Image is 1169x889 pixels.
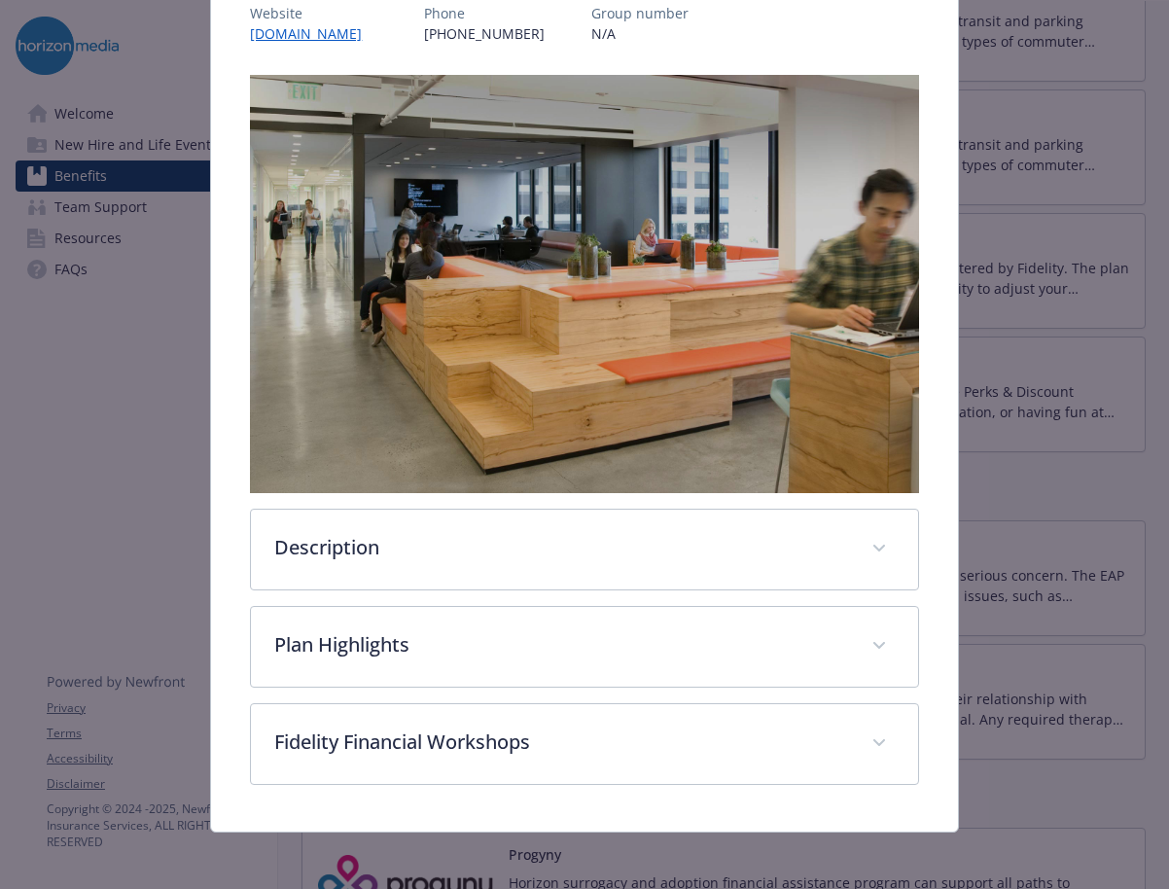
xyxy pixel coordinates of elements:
img: banner [250,75,918,493]
p: Phone [424,3,545,23]
div: Description [251,510,917,589]
p: Fidelity Financial Workshops [274,728,847,757]
p: Description [274,533,847,562]
div: Fidelity Financial Workshops [251,704,917,784]
p: Plan Highlights [274,630,847,659]
p: [PHONE_NUMBER] [424,23,545,44]
p: N/A [591,23,689,44]
p: Group number [591,3,689,23]
p: Website [250,3,377,23]
a: [DOMAIN_NAME] [250,24,377,43]
div: Plan Highlights [251,607,917,687]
